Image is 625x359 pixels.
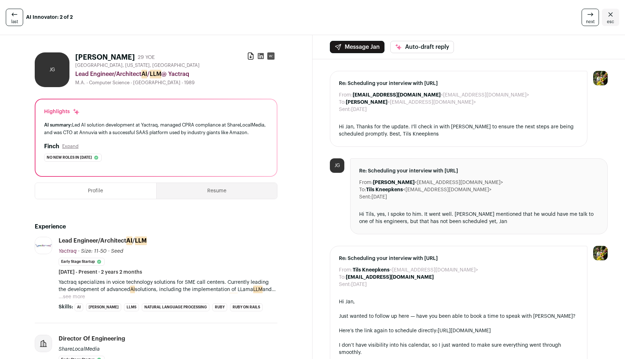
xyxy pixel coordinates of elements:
[124,303,139,311] li: LLMs
[150,70,161,78] mark: LLM
[126,236,132,245] mark: AI
[44,123,72,127] span: AI summary:
[253,286,263,294] mark: LLM
[339,255,578,262] span: Re: Scheduling your interview with [URL]
[59,258,105,266] li: Early Stage Startup
[330,41,384,53] button: Message Jan
[339,313,578,320] div: Just wanted to follow up here — have you been able to book a time to speak with [PERSON_NAME]?
[59,335,125,343] div: Director of Engineering
[359,167,599,175] span: Re: Scheduling your interview with [URL]
[59,249,77,254] span: Yactraq
[59,347,100,352] span: ShareLocalMedia
[593,246,608,260] img: 6689865-medium_jpg
[339,342,578,356] div: I don’t have visibility into his calendar, so I just wanted to make sure everything went through ...
[602,9,619,26] a: Close
[59,303,73,311] span: Skills:
[75,80,277,86] div: M.A. - Computer Science - [GEOGRAPHIC_DATA] - 1989
[47,154,92,161] span: No new roles in [DATE]
[59,269,142,276] span: [DATE] - Present · 2 years 2 months
[75,52,135,63] h1: [PERSON_NAME]
[212,303,227,311] li: Ruby
[59,293,85,300] button: ...see more
[230,303,263,311] li: Ruby on Rails
[353,268,390,273] b: Tils Kneepkens
[339,106,351,113] dt: Sent:
[59,237,147,245] div: Lead Engineer/Architect /
[339,91,353,99] dt: From:
[593,71,608,85] img: 6689865-medium_jpg
[75,63,200,68] span: [GEOGRAPHIC_DATA], [US_STATE], [GEOGRAPHIC_DATA]
[359,186,366,193] dt: To:
[351,106,367,113] dd: [DATE]
[44,121,268,136] div: Led AI solution development at Yactraq, managed CPRA compliance at ShareLocalMedia, and was CTO a...
[353,93,441,98] b: [EMAIL_ADDRESS][DOMAIN_NAME]
[11,19,18,25] span: last
[390,41,454,53] button: Auto-draft reply
[339,80,578,87] span: Re: Scheduling your interview with [URL]
[373,179,503,186] dd: <[EMAIL_ADDRESS][DOMAIN_NAME]>
[86,303,121,311] li: [PERSON_NAME]
[111,249,123,254] span: Seed
[130,286,135,294] mark: AI
[108,248,110,255] span: ·
[339,274,346,281] dt: To:
[346,99,476,106] dd: <[EMAIL_ADDRESS][DOMAIN_NAME]>
[59,279,277,293] p: Yactraq specializes in voice technology solutions for SME call centers. Currently leading the dev...
[75,70,277,78] div: Lead Engineer/Architect / @ Yactraq
[78,249,107,254] span: · Size: 11-50
[346,275,434,280] b: [EMAIL_ADDRESS][DOMAIN_NAME]
[359,211,599,225] div: Hi Tils, yes, I spoke to him. It went well. [PERSON_NAME] mentioned that he would have me talk to...
[353,91,529,99] dd: <[EMAIL_ADDRESS][DOMAIN_NAME]>
[339,298,578,305] div: Hi Jan,
[353,266,478,274] dd: <[EMAIL_ADDRESS][DOMAIN_NAME]>
[351,281,367,288] dd: [DATE]
[75,303,83,311] li: AI
[138,54,155,61] div: 29 YOE
[339,281,351,288] dt: Sent:
[44,108,80,115] div: Highlights
[339,123,578,138] div: Hi Jan, Thanks for the update. I'll check in with [PERSON_NAME] to ensure the next steps are bein...
[586,19,595,25] span: next
[35,237,52,254] img: 58156a398be2ecee84c1cdf2e94323d1fc0f3bf1a149c77c1e090b879da209b3.jpg
[35,183,156,199] button: Profile
[330,158,344,173] div: JG
[35,222,277,231] h2: Experience
[366,186,492,193] dd: <[EMAIL_ADDRESS][DOMAIN_NAME]>
[35,52,69,87] div: JG
[607,19,614,25] span: esc
[339,327,578,334] div: Here’s the link again to schedule directly:
[141,70,147,78] mark: AI
[339,266,353,274] dt: From:
[373,180,414,185] b: [PERSON_NAME]
[359,193,371,201] dt: Sent:
[366,187,403,192] b: Tils Kneepkens
[346,100,387,105] b: [PERSON_NAME]
[35,335,52,352] img: company-logo-placeholder-414d4e2ec0e2ddebbe968bf319fdfe5acfe0c9b87f798d344e800bc9a89632a0.png
[26,14,73,21] strong: AI Innovator: 2 of 2
[62,144,78,149] button: Expand
[582,9,599,26] a: next
[371,193,387,201] dd: [DATE]
[339,99,346,106] dt: To:
[359,179,373,186] dt: From:
[142,303,209,311] li: Natural Language Processing
[229,293,238,301] mark: NLP
[157,183,277,199] button: Resume
[135,236,147,245] mark: LLM
[44,142,59,151] h2: Finch
[438,328,491,333] a: [URL][DOMAIN_NAME]
[6,9,23,26] a: last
